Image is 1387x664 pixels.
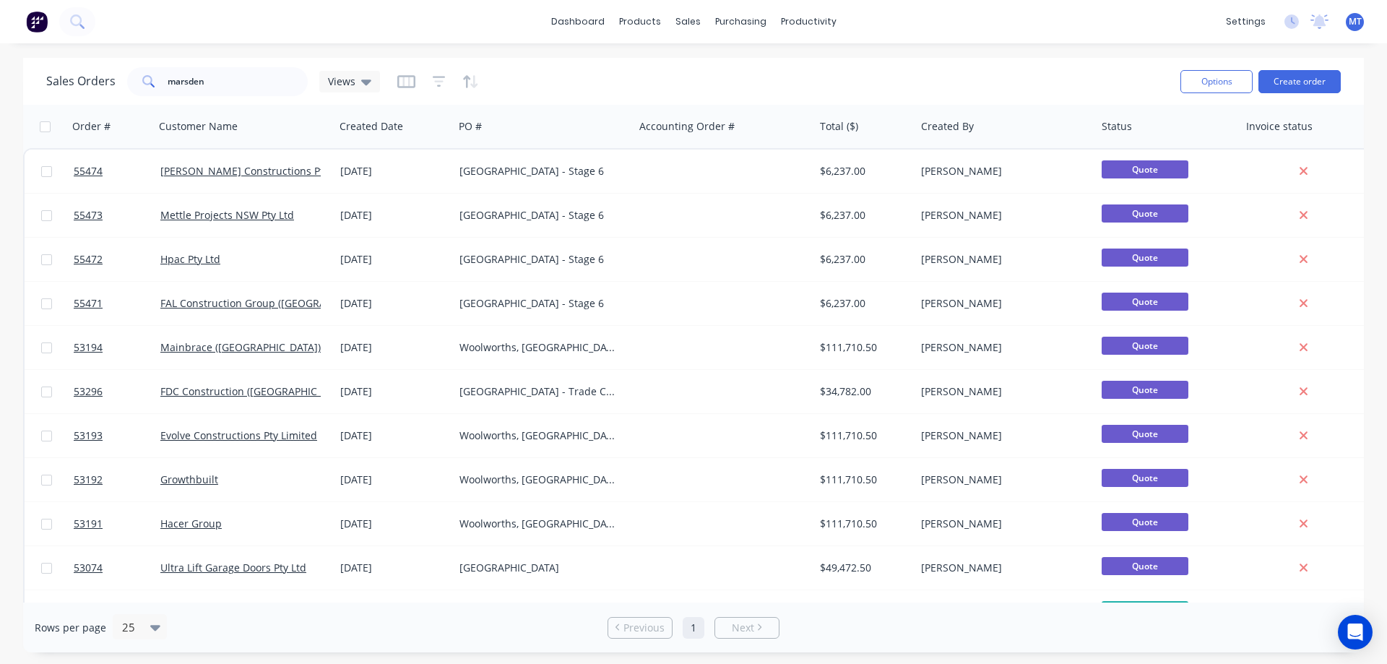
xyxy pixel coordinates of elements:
div: Total ($) [820,119,858,134]
div: settings [1219,11,1273,33]
a: Page 1 is your current page [683,617,704,639]
div: [GEOGRAPHIC_DATA] [459,561,620,575]
div: [DATE] [340,208,448,223]
div: [PERSON_NAME] [921,208,1081,223]
div: [DATE] [340,517,448,531]
div: [GEOGRAPHIC_DATA] - Trade Centre Expansion - Stage 2 [459,384,620,399]
div: [PERSON_NAME] [921,296,1081,311]
div: Invoice status [1246,119,1313,134]
div: [PERSON_NAME] [921,164,1081,178]
div: [DATE] [340,561,448,575]
div: Created Date [340,119,403,134]
div: [DATE] [340,164,448,178]
div: [PERSON_NAME] [921,428,1081,443]
a: 53194 [74,326,160,369]
div: Woolworths, [GEOGRAPHIC_DATA] [459,428,620,443]
ul: Pagination [602,617,785,639]
span: Views [328,74,355,89]
div: [PERSON_NAME] [921,252,1081,267]
div: [PERSON_NAME] [921,517,1081,531]
div: [GEOGRAPHIC_DATA] - Stage 6 [459,164,620,178]
a: 52315 [74,590,160,634]
div: productivity [774,11,844,33]
div: [DATE] [340,252,448,267]
a: FDC Construction ([GEOGRAPHIC_DATA]) [160,384,353,398]
a: Previous page [608,621,672,635]
span: Quote [1102,513,1188,531]
div: $6,237.00 [820,208,905,223]
a: Ultra Lift Garage Doors Pty Ltd [160,561,306,574]
div: Order # [72,119,111,134]
span: Quote [1102,425,1188,443]
span: Quote [1102,204,1188,223]
div: Status [1102,119,1132,134]
div: [GEOGRAPHIC_DATA] - Stage 6 [459,208,620,223]
span: Quote [1102,160,1188,178]
a: 53193 [74,414,160,457]
span: Quote [1102,293,1188,311]
span: 55471 [74,296,103,311]
div: $6,237.00 [820,252,905,267]
span: Next [732,621,754,635]
div: $6,237.00 [820,296,905,311]
div: $49,472.50 [820,561,905,575]
span: Quote [1102,249,1188,267]
div: $111,710.50 [820,340,905,355]
div: PO # [459,119,482,134]
div: [PERSON_NAME] [921,473,1081,487]
span: 53193 [74,428,103,443]
div: $111,710.50 [820,517,905,531]
div: [GEOGRAPHIC_DATA] - Stage 6 [459,296,620,311]
a: [PERSON_NAME] Constructions Pty Limited [160,164,368,178]
span: Quote [1102,469,1188,487]
h1: Sales Orders [46,74,116,88]
div: Woolworths, [GEOGRAPHIC_DATA] [459,473,620,487]
span: Previous [623,621,665,635]
span: 53074 [74,561,103,575]
div: [PERSON_NAME] [921,384,1081,399]
span: 53296 [74,384,103,399]
span: 53192 [74,473,103,487]
div: Customer Name [159,119,238,134]
div: [DATE] [340,340,448,355]
div: sales [668,11,708,33]
a: Hpac Pty Ltd [160,252,220,266]
div: products [612,11,668,33]
div: $34,782.00 [820,384,905,399]
input: Search... [168,67,308,96]
div: $6,237.00 [820,164,905,178]
span: 55473 [74,208,103,223]
a: Next page [715,621,779,635]
div: Accounting Order # [639,119,735,134]
a: Mettle Projects NSW Pty Ltd [160,208,294,222]
div: [DATE] [340,384,448,399]
div: Woolworths, [GEOGRAPHIC_DATA] [459,340,620,355]
div: Woolworths, [GEOGRAPHIC_DATA] [459,517,620,531]
div: Created By [921,119,974,134]
span: 55474 [74,164,103,178]
button: Create order [1258,70,1341,93]
a: 55473 [74,194,160,237]
div: $111,710.50 [820,473,905,487]
a: Evolve Constructions Pty Limited [160,428,317,442]
span: Rows per page [35,621,106,635]
a: 55472 [74,238,160,281]
a: Growthbuilt [160,473,218,486]
div: [DATE] [340,296,448,311]
div: [GEOGRAPHIC_DATA] - Stage 6 [459,252,620,267]
div: Open Intercom Messenger [1338,615,1373,650]
a: 55474 [74,150,160,193]
a: Hacer Group [160,517,222,530]
img: Factory [26,11,48,33]
span: Quote [1102,381,1188,399]
span: 53194 [74,340,103,355]
span: Delivered [1102,601,1188,619]
a: 55471 [74,282,160,325]
span: Quote [1102,337,1188,355]
a: 53296 [74,370,160,413]
a: 53192 [74,458,160,501]
div: [PERSON_NAME] [921,340,1081,355]
button: Options [1180,70,1253,93]
a: dashboard [544,11,612,33]
span: MT [1349,15,1362,28]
